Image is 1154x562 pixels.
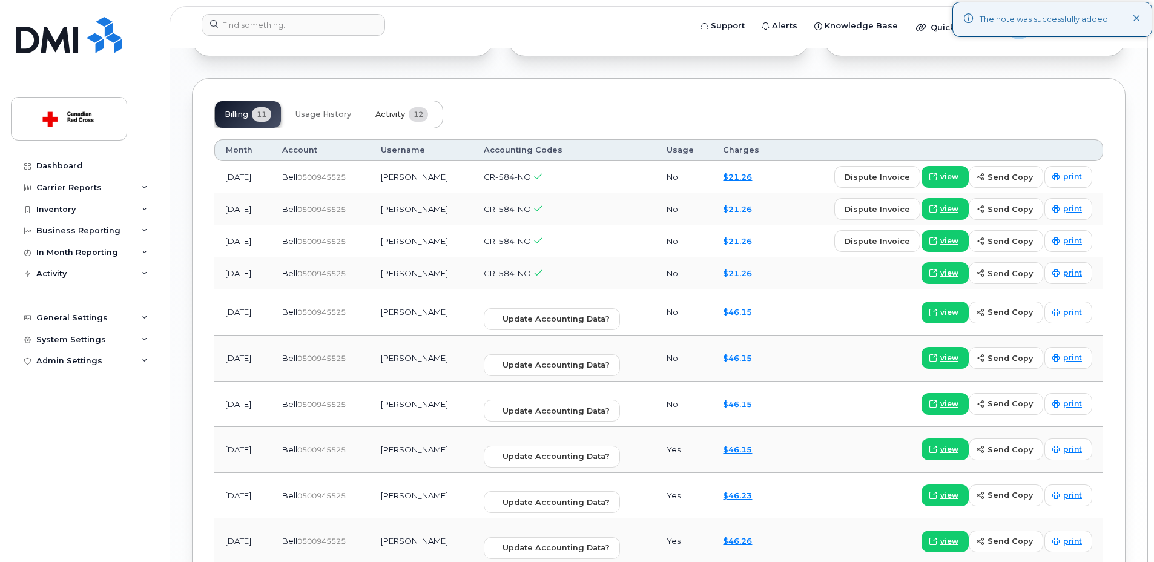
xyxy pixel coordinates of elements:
a: view [922,438,969,460]
td: [DATE] [214,193,271,225]
span: Bell [282,536,297,546]
button: send copy [969,347,1043,369]
td: No [656,193,713,225]
span: Quicklinks [931,22,975,32]
a: $46.23 [723,491,752,500]
span: view [940,352,958,363]
span: Update Accounting Data? [503,542,610,554]
button: send copy [969,262,1043,284]
div: Quicklinks [908,15,996,39]
span: print [1063,236,1082,246]
a: Knowledge Base [806,14,906,38]
a: $21.26 [723,172,752,182]
td: [PERSON_NAME] [370,193,473,225]
div: The note was successfully added [980,13,1108,25]
a: print [1044,230,1092,252]
span: 0500945525 [297,354,346,363]
span: send copy [987,398,1033,409]
span: CR-584-NO [484,236,531,246]
span: dispute invoice [845,236,910,247]
a: $46.15 [723,307,752,317]
input: Find something... [202,14,385,36]
a: view [922,302,969,323]
a: print [1044,166,1092,188]
a: print [1044,438,1092,460]
span: Alerts [772,20,797,32]
td: [DATE] [214,161,271,193]
td: [PERSON_NAME] [370,382,473,428]
a: $21.26 [723,268,752,278]
span: send copy [987,489,1033,501]
a: view [922,262,969,284]
span: Activity [375,110,405,119]
span: view [940,171,958,182]
a: view [922,531,969,552]
th: Month [214,139,271,161]
span: 0500945525 [297,205,346,214]
a: print [1044,347,1092,369]
td: [PERSON_NAME] [370,257,473,289]
a: view [922,393,969,415]
span: Update Accounting Data? [503,359,610,371]
span: view [940,536,958,547]
button: send copy [969,438,1043,460]
span: view [940,268,958,279]
span: CR-584-NO [484,204,531,214]
span: print [1063,171,1082,182]
span: 0500945525 [297,491,346,500]
td: [PERSON_NAME] [370,225,473,257]
span: 0500945525 [297,537,346,546]
td: No [656,225,713,257]
button: send copy [969,230,1043,252]
span: Bell [282,491,297,500]
span: dispute invoice [845,203,910,215]
span: 0500945525 [297,308,346,317]
a: $46.15 [723,445,752,454]
span: 0500945525 [297,400,346,409]
td: No [656,257,713,289]
a: $46.15 [723,399,752,409]
td: [DATE] [214,257,271,289]
th: Usage [656,139,713,161]
a: $46.26 [723,536,752,546]
td: [DATE] [214,289,271,336]
a: $21.26 [723,236,752,246]
a: Alerts [753,14,806,38]
button: dispute invoice [834,166,920,188]
button: send copy [969,198,1043,220]
span: send copy [987,268,1033,279]
th: Accounting Codes [473,139,656,161]
span: Bell [282,268,297,278]
span: 0500945525 [297,445,346,454]
span: print [1063,536,1082,547]
span: Bell [282,236,297,246]
td: No [656,289,713,336]
button: send copy [969,166,1043,188]
a: print [1044,302,1092,323]
td: [DATE] [214,473,271,519]
span: print [1063,307,1082,318]
a: print [1044,198,1092,220]
span: Bell [282,204,297,214]
span: view [940,444,958,455]
span: CR-584-NO [484,268,531,278]
span: Update Accounting Data? [503,451,610,462]
a: view [922,347,969,369]
button: send copy [969,531,1043,552]
span: Bell [282,353,297,363]
a: view [922,484,969,506]
a: view [922,166,969,188]
span: Update Accounting Data? [503,313,610,325]
td: No [656,161,713,193]
button: Update Accounting Data? [484,400,620,421]
a: view [922,230,969,252]
td: [DATE] [214,382,271,428]
span: 0500945525 [297,269,346,278]
span: send copy [987,203,1033,215]
span: Support [711,20,745,32]
a: print [1044,531,1092,552]
a: Support [692,14,753,38]
td: Yes [656,473,713,519]
a: print [1044,484,1092,506]
span: print [1063,203,1082,214]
